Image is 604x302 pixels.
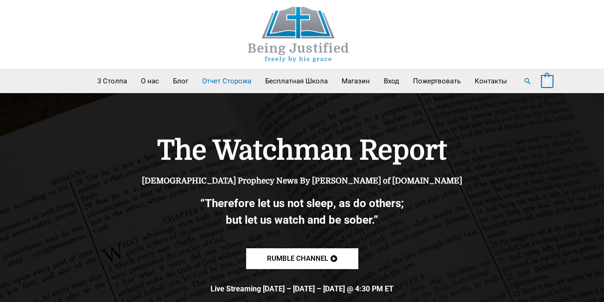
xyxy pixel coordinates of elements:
a: 3 Столпа [90,69,134,93]
span: Rumble channel [267,255,328,262]
a: Просмотреть Корзину Покупок, пустую [541,77,553,85]
nav: Основная Навигация по Сайту [90,69,514,93]
a: Бесплатная Школа [258,69,335,93]
a: Пожертвовать [406,69,468,93]
b: but let us watch and be sober.” [226,214,378,226]
a: Вход [377,69,406,93]
a: Кнопка поиска [523,77,532,85]
a: Магазин [335,69,377,93]
b: “Therefore let us not sleep, as do others; [200,197,404,210]
a: Rumble channel [246,248,358,269]
h4: [DEMOGRAPHIC_DATA] Prophecy News By [PERSON_NAME] of [DOMAIN_NAME] [108,176,497,186]
a: Контакты [468,69,514,93]
b: Live Streaming [DATE] – [DATE] – [DATE] @ 4:30 PM ET [210,284,394,293]
a: Отчет Сторожа [195,69,258,93]
span: 0 [546,78,549,85]
a: Блог [166,69,195,93]
h1: The Watchman Report [108,135,497,167]
img: Быть Оправданным [229,7,368,62]
a: О нас [134,69,166,93]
